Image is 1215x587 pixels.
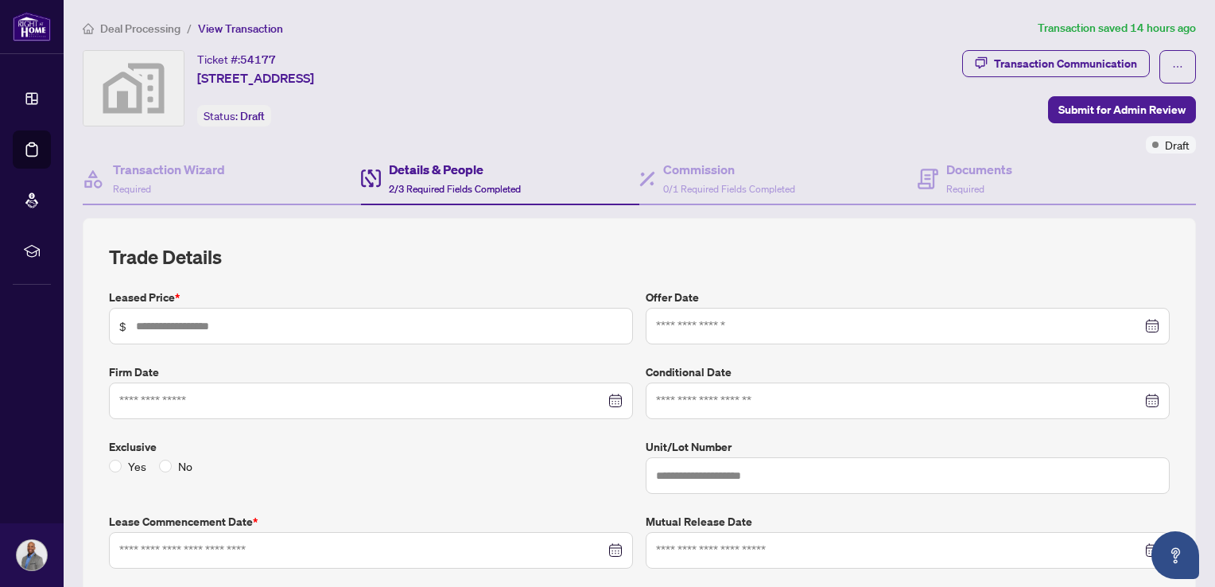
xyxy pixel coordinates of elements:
[946,160,1012,179] h4: Documents
[1172,61,1183,72] span: ellipsis
[122,457,153,475] span: Yes
[1151,531,1199,579] button: Open asap
[109,289,633,306] label: Leased Price
[389,160,521,179] h4: Details & People
[198,21,283,36] span: View Transaction
[1038,19,1196,37] article: Transaction saved 14 hours ago
[646,363,1170,381] label: Conditional Date
[100,21,181,36] span: Deal Processing
[109,513,633,531] label: Lease Commencement Date
[646,513,1170,531] label: Mutual Release Date
[663,183,795,195] span: 0/1 Required Fields Completed
[113,183,151,195] span: Required
[109,438,633,456] label: Exclusive
[109,244,1170,270] h2: Trade Details
[83,23,94,34] span: home
[240,52,276,67] span: 54177
[172,457,199,475] span: No
[1165,136,1190,154] span: Draft
[646,289,1170,306] label: Offer Date
[1058,97,1186,122] span: Submit for Admin Review
[197,105,271,126] div: Status:
[962,50,1150,77] button: Transaction Communication
[119,317,126,335] span: $
[197,68,314,87] span: [STREET_ADDRESS]
[109,363,633,381] label: Firm Date
[113,160,225,179] h4: Transaction Wizard
[994,51,1137,76] div: Transaction Communication
[946,183,984,195] span: Required
[17,540,47,570] img: Profile Icon
[389,183,521,195] span: 2/3 Required Fields Completed
[1048,96,1196,123] button: Submit for Admin Review
[13,12,51,41] img: logo
[187,19,192,37] li: /
[646,438,1170,456] label: Unit/Lot Number
[197,50,276,68] div: Ticket #:
[240,109,265,123] span: Draft
[663,160,795,179] h4: Commission
[83,51,184,126] img: svg%3e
